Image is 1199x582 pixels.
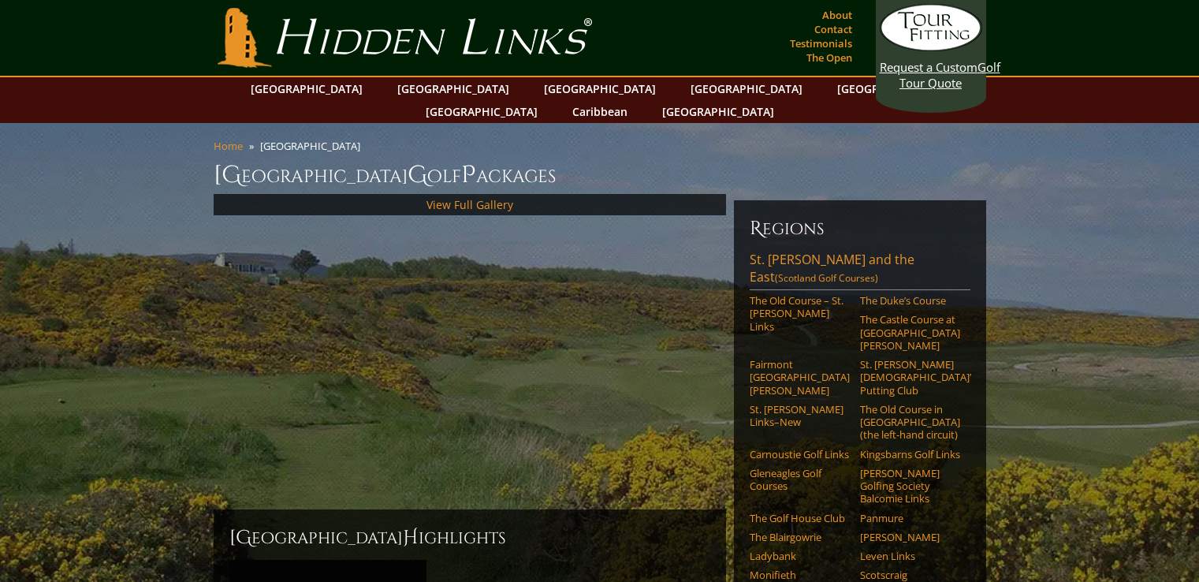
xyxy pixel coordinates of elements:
span: H [403,525,419,550]
h6: Regions [750,216,970,241]
a: Gleneagles Golf Courses [750,467,850,493]
a: [PERSON_NAME] [860,531,960,543]
span: P [461,159,476,191]
a: Contact [810,18,856,40]
a: Home [214,139,243,153]
a: St. [PERSON_NAME] and the East(Scotland Golf Courses) [750,251,970,290]
a: Caribbean [564,100,635,123]
a: [GEOGRAPHIC_DATA] [418,100,546,123]
a: The Old Course – St. [PERSON_NAME] Links [750,294,850,333]
span: Request a Custom [880,59,977,75]
h2: [GEOGRAPHIC_DATA] ighlights [229,525,710,550]
a: [GEOGRAPHIC_DATA] [829,77,957,100]
a: [GEOGRAPHIC_DATA] [683,77,810,100]
a: Fairmont [GEOGRAPHIC_DATA][PERSON_NAME] [750,358,850,397]
a: View Full Gallery [426,197,513,212]
a: Leven Links [860,550,960,562]
a: [GEOGRAPHIC_DATA] [536,77,664,100]
a: The Castle Course at [GEOGRAPHIC_DATA][PERSON_NAME] [860,313,960,352]
span: G [408,159,427,191]
a: Carnoustie Golf Links [750,448,850,461]
a: The Duke’s Course [860,294,960,307]
a: Request a CustomGolf Tour Quote [880,4,982,91]
a: St. [PERSON_NAME] Links–New [750,403,850,429]
a: [PERSON_NAME] Golfing Society Balcomie Links [860,467,960,506]
a: [GEOGRAPHIC_DATA] [243,77,370,100]
a: The Blairgowrie [750,531,850,543]
a: The Old Course in [GEOGRAPHIC_DATA] (the left-hand circuit) [860,403,960,442]
a: The Open [802,47,856,69]
span: (Scotland Golf Courses) [775,271,878,285]
li: [GEOGRAPHIC_DATA] [260,139,367,153]
a: Ladybank [750,550,850,562]
a: Testimonials [786,32,856,54]
a: About [818,4,856,26]
h1: [GEOGRAPHIC_DATA] olf ackages [214,159,986,191]
a: [GEOGRAPHIC_DATA] [654,100,782,123]
a: [GEOGRAPHIC_DATA] [389,77,517,100]
a: St. [PERSON_NAME] [DEMOGRAPHIC_DATA]’ Putting Club [860,358,960,397]
a: Kingsbarns Golf Links [860,448,960,461]
a: Panmure [860,512,960,524]
a: Monifieth [750,569,850,581]
a: Scotscraig [860,569,960,581]
a: The Golf House Club [750,512,850,524]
